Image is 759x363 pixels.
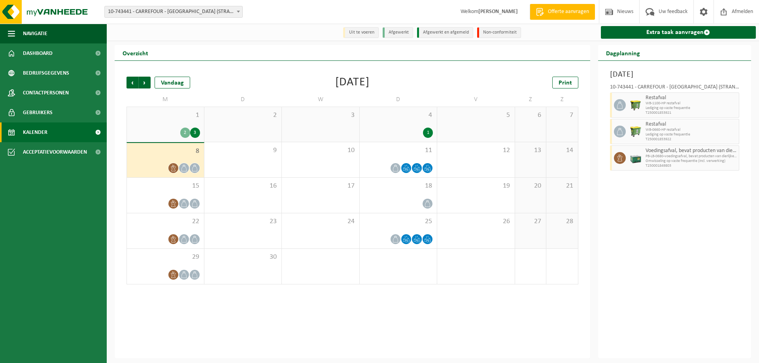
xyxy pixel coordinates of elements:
li: Uit te voeren [343,27,379,38]
span: T250001853921 [646,111,737,115]
div: 3 [190,128,200,138]
span: 12 [441,146,511,155]
span: 16 [208,182,278,190]
span: 13 [519,146,542,155]
span: 29 [131,253,200,261]
span: 15 [131,182,200,190]
span: Lediging op vaste frequentie [646,132,737,137]
h3: [DATE] [610,69,740,81]
div: 2 [180,128,190,138]
span: Offerte aanvragen [546,8,591,16]
span: 1 [131,111,200,120]
span: 4 [364,111,433,120]
span: Navigatie [23,24,47,43]
span: 8 [131,147,200,156]
span: 23 [208,217,278,226]
span: 28 [550,217,574,226]
td: W [282,92,360,107]
span: WB-1100-HP restafval [646,101,737,106]
div: 10-743441 - CARREFOUR - [GEOGRAPHIC_DATA] (STRANDLAAN) 691 - KOKSIJDE [610,85,740,92]
span: Volgende [139,77,151,88]
td: D [360,92,438,107]
h2: Overzicht [115,45,156,60]
span: 21 [550,182,574,190]
img: WB-1100-HPE-GN-51 [630,99,642,111]
span: Restafval [646,121,737,128]
span: 10-743441 - CARREFOUR - KOKSIJDE (STRANDLAAN) 691 - KOKSIJDE [105,6,242,17]
span: 25 [364,217,433,226]
span: 26 [441,217,511,226]
span: 19 [441,182,511,190]
img: WB-0660-HPE-GN-51 [630,126,642,137]
span: 7 [550,111,574,120]
span: 17 [286,182,355,190]
span: 27 [519,217,542,226]
span: WB-0660-HP restafval [646,128,737,132]
span: 10-743441 - CARREFOUR - KOKSIJDE (STRANDLAAN) 691 - KOKSIJDE [104,6,243,18]
span: 9 [208,146,278,155]
img: PB-LB-0680-HPE-GN-01 [630,152,642,164]
span: Omwisseling op vaste frequentie (incl. verwerking) [646,159,737,164]
span: 5 [441,111,511,120]
span: Gebruikers [23,103,53,122]
li: Afgewerkt [383,27,413,38]
span: Voedingsafval, bevat producten van dierlijke oorsprong, gemengde verpakking (exclusief glas), cat... [646,148,737,154]
span: Lediging op vaste frequentie [646,106,737,111]
span: Bedrijfsgegevens [23,63,69,83]
a: Print [552,77,578,88]
td: D [204,92,282,107]
span: Print [559,80,572,86]
li: Afgewerkt en afgemeld [417,27,473,38]
span: 11 [364,146,433,155]
a: Extra taak aanvragen [601,26,756,39]
span: 3 [286,111,355,120]
span: Restafval [646,95,737,101]
span: Vorige [126,77,138,88]
span: Contactpersonen [23,83,69,103]
span: 22 [131,217,200,226]
span: Acceptatievoorwaarden [23,142,87,162]
span: 6 [519,111,542,120]
td: Z [515,92,547,107]
li: Non-conformiteit [477,27,521,38]
h2: Dagplanning [598,45,648,60]
span: PB-LB-0680-voedingsafval, bevat producten van dierlijke oo [646,154,737,159]
strong: [PERSON_NAME] [478,9,518,15]
span: Kalender [23,122,47,142]
div: Vandaag [155,77,190,88]
div: [DATE] [335,77,370,88]
span: 24 [286,217,355,226]
td: M [126,92,204,107]
span: 18 [364,182,433,190]
span: 2 [208,111,278,120]
span: 14 [550,146,574,155]
span: 20 [519,182,542,190]
span: 30 [208,253,278,261]
span: Dashboard [23,43,53,63]
td: Z [546,92,578,107]
td: V [437,92,515,107]
span: T250001849803 [646,164,737,168]
span: T250001853922 [646,137,737,142]
span: 10 [286,146,355,155]
a: Offerte aanvragen [530,4,595,20]
div: 1 [423,128,433,138]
